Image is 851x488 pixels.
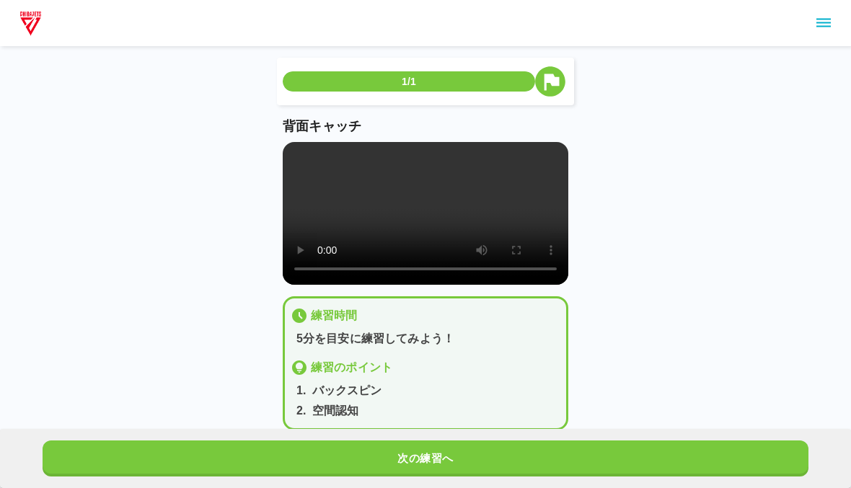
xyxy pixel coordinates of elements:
p: 空間認知 [312,402,359,420]
p: 背面キャッチ [283,117,568,136]
p: 練習時間 [311,307,358,324]
p: 1/1 [402,74,416,89]
button: sidemenu [811,11,836,35]
p: 1 . [296,382,307,399]
img: dummy [17,9,44,37]
p: バックスピン [312,382,382,399]
p: 2 . [296,402,307,420]
p: 練習のポイント [311,359,392,376]
button: 次の練習へ [43,440,808,476]
p: 5分を目安に練習してみよう！ [296,330,560,347]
